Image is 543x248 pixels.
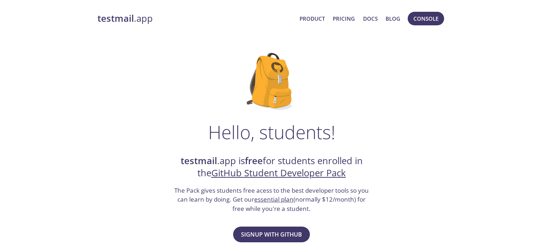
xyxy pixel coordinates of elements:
img: github-student-backpack.png [247,53,296,110]
button: Console [408,12,444,25]
a: testmail.app [97,12,294,25]
strong: free [245,155,263,167]
a: Docs [363,14,378,23]
span: Console [413,14,438,23]
button: Signup with GitHub [233,227,310,242]
span: Signup with GitHub [241,229,302,239]
strong: testmail [97,12,134,25]
h2: .app is for students enrolled in the [174,155,370,179]
a: GitHub Student Developer Pack [211,167,346,179]
h3: The Pack gives students free acess to the best developer tools so you can learn by doing. Get our... [174,186,370,213]
a: Product [300,14,325,23]
strong: testmail [181,155,217,167]
a: essential plan [254,195,293,203]
a: Pricing [333,14,355,23]
a: Blog [386,14,400,23]
h1: Hello, students! [208,121,335,143]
